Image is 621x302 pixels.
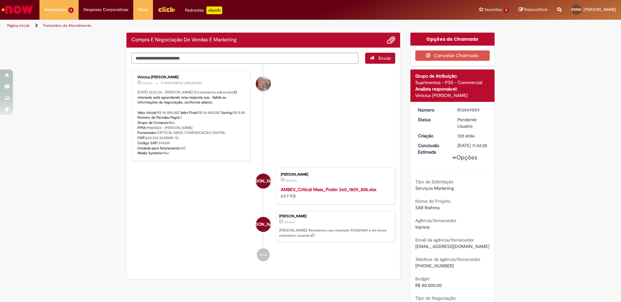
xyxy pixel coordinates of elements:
[131,37,237,43] h2: Compra E Negociação De Vendas E Marketing Histórico de tíquete
[415,198,451,204] b: Nome do Projeto
[284,220,295,224] span: 12d atrás
[137,141,158,146] b: Código SAP:
[131,53,358,64] textarea: Digite sua mensagem aqui...
[410,33,495,46] div: Opções do Chamado
[131,64,395,268] ul: Histórico de tíquete
[138,6,148,13] span: More
[504,7,509,13] span: 2
[279,228,392,238] p: [PERSON_NAME]! Recebemos seu chamado R13549559 e em breve estaremos atuando.
[415,282,442,288] span: R$ 80.000,00
[457,133,474,139] time: 19/09/2025 09:42:22
[256,76,271,91] div: Vinicius Rafael De Souza
[161,80,202,86] small: Comentários adicionais
[524,6,548,13] span: Rascunhos
[457,142,487,149] div: [DATE] 11:42:28
[415,205,440,210] span: SAB Brahma
[281,186,388,199] div: 69.7 KB
[415,256,480,262] b: Telefone da agência/fornecedor
[457,116,487,129] div: Pendente Usuário
[281,187,376,192] a: AMBEV_Critical Mass_Poder 360_1809_80k.xlsx
[137,135,148,140] b: CNPJ:
[44,6,67,13] span: Requisições
[137,90,245,156] p: [DATE] 12:23:34 - [PERSON_NAME] (Comentários adicionais) R$ 96.000,00 R$ 96.000,00 R$ 0,00 1 B66 ...
[1,3,34,16] img: ServiceNow
[137,115,181,120] b: Numero de Parcelas Pagto:
[131,211,395,242] li: Joao Pedro Silva Cordeiro De Araujo
[365,53,395,64] button: Enviar
[286,178,297,182] span: 12d atrás
[68,7,74,13] span: 6
[457,107,487,113] div: R13549559
[415,276,430,282] b: Budget
[137,125,146,130] b: PPM:
[415,50,490,61] button: Cancelar Chamado
[178,110,198,115] b: / Valor Final:
[137,130,157,135] b: Fornecedor:
[415,237,474,243] b: Email da agência/fornecedor
[457,133,487,139] div: 19/09/2025 09:42:22
[415,218,456,223] b: Agência/fornecedor
[43,23,91,28] a: Formulário de Atendimento
[185,6,222,14] div: Padroniza
[415,185,454,191] span: Serviços Marketing
[206,6,222,14] p: +GenAi
[281,173,388,177] div: [PERSON_NAME]
[247,173,279,189] span: [PERSON_NAME]
[279,214,392,218] div: [PERSON_NAME]
[256,174,271,189] div: Joao Pedro Silva Cordeiro De Araujo
[415,243,489,249] span: [EMAIL_ADDRESS][DOMAIN_NAME]
[387,36,395,44] button: Adicionar anexos
[5,20,409,32] ul: Trilhas de página
[137,151,163,156] b: Media Systems:
[284,220,295,224] time: 19/09/2025 09:42:22
[413,116,453,123] dt: Status
[415,263,454,269] span: [PHONE_NUMBER]
[415,86,490,92] div: Analista responsável:
[415,179,453,185] b: Tipo da Solicitação
[256,217,271,232] div: Joao Pedro Silva Cordeiro De Araujo
[415,295,456,301] b: Tipo de Negociação
[413,133,453,139] dt: Criação
[415,79,490,86] div: Suprimentos - PSS - Commercial
[485,6,502,13] span: Favoritos
[137,75,245,79] div: Vinicius [PERSON_NAME]
[247,217,279,232] span: [PERSON_NAME]
[457,133,474,139] span: 12d atrás
[413,142,453,155] dt: Conclusão Estimada
[415,92,490,99] div: Vinicius [PERSON_NAME]
[218,110,233,115] b: / Saving:
[83,6,128,13] span: Despesas Corporativas
[519,7,548,13] a: Rascunhos
[142,81,153,85] time: 25/09/2025 12:23:34
[142,81,153,85] span: 5d atrás
[378,55,391,61] span: Enviar
[286,178,297,182] time: 19/09/2025 09:49:06
[415,73,490,79] div: Grupo de Atribuição:
[415,224,430,230] span: Inpress
[158,5,175,14] img: click_logo_yellow_360x200.png
[413,107,453,113] dt: Número
[571,7,596,12] span: [PERSON_NAME]
[583,7,616,12] span: [PERSON_NAME]
[137,90,238,115] b: O chamado está aguardando uma resposta sua. Valide as informações da negociação, conforme abaixo....
[7,23,29,28] a: Página inicial
[137,120,169,125] b: Grupo de Compras:
[137,146,181,151] b: Unidade para Faturamento:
